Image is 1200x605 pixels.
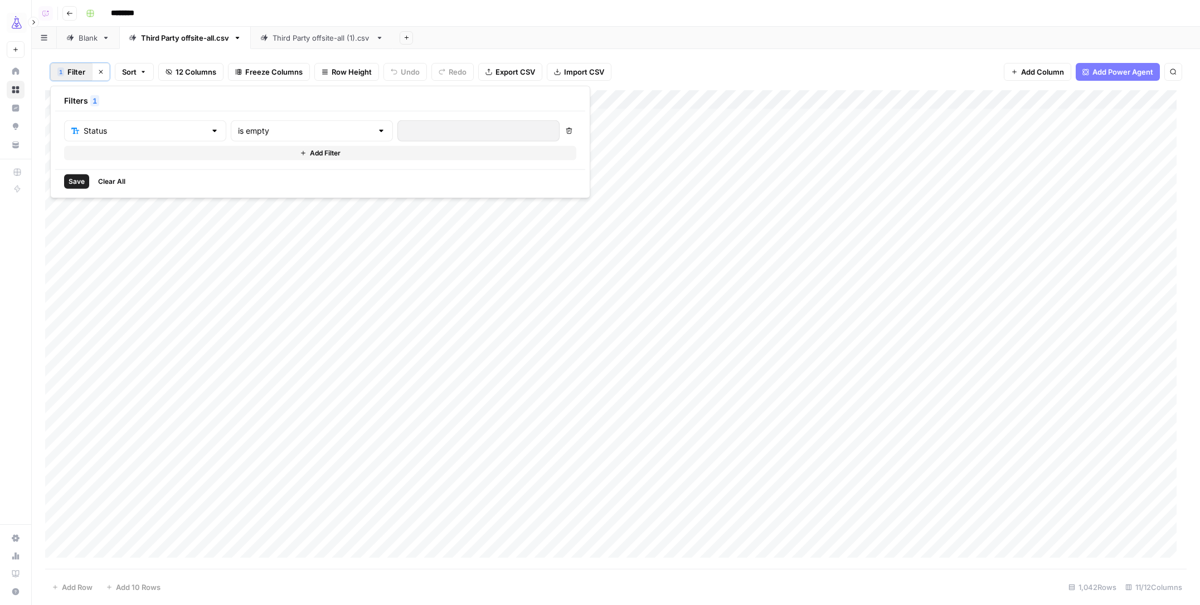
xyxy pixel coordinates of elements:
span: Freeze Columns [245,66,303,77]
img: AirOps Growth Logo [7,13,27,33]
input: is empty [238,125,372,136]
span: Filter [67,66,85,77]
button: Import CSV [547,63,611,81]
a: Third Party offsite-all.csv [119,27,251,49]
span: Undo [401,66,420,77]
span: Export CSV [495,66,535,77]
a: Your Data [7,136,25,154]
div: 1 [90,95,99,106]
div: Blank [79,32,98,43]
span: 1 [59,67,62,76]
div: Third Party offsite-all.csv [141,32,229,43]
button: Add Column [1004,63,1071,81]
button: Export CSV [478,63,542,81]
span: Save [69,177,85,187]
input: Status [84,125,206,136]
a: Usage [7,547,25,565]
button: Add Power Agent [1076,63,1160,81]
a: Browse [7,81,25,99]
button: Save [64,174,89,189]
span: Row Height [332,66,372,77]
div: Filters [55,91,585,111]
a: Blank [57,27,119,49]
a: Learning Hub [7,565,25,583]
button: Freeze Columns [228,63,310,81]
span: Add Power Agent [1092,66,1153,77]
button: 12 Columns [158,63,224,81]
div: Third Party offsite-all (1).csv [273,32,371,43]
span: Add Column [1021,66,1064,77]
div: 1Filter [50,86,590,198]
a: Settings [7,529,25,547]
button: Clear All [94,174,130,189]
button: Redo [431,63,474,81]
button: Workspace: AirOps Growth [7,9,25,37]
a: Opportunities [7,118,25,135]
span: Add Row [62,582,93,593]
button: Row Height [314,63,379,81]
div: 11/12 Columns [1121,578,1187,596]
span: 12 Columns [176,66,216,77]
button: Undo [383,63,427,81]
span: Add Filter [310,148,341,158]
span: Redo [449,66,467,77]
div: 1 [57,67,64,76]
a: Insights [7,99,25,117]
span: 1 [93,95,97,106]
a: Home [7,62,25,80]
span: Clear All [98,177,125,187]
button: Sort [115,63,154,81]
span: Sort [122,66,137,77]
a: Third Party offsite-all (1).csv [251,27,393,49]
button: Help + Support [7,583,25,601]
div: 1,042 Rows [1064,578,1121,596]
button: Add Row [45,578,99,596]
button: Add Filter [64,146,576,160]
button: 1Filter [50,63,92,81]
span: Add 10 Rows [116,582,161,593]
button: Add 10 Rows [99,578,167,596]
span: Import CSV [564,66,604,77]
